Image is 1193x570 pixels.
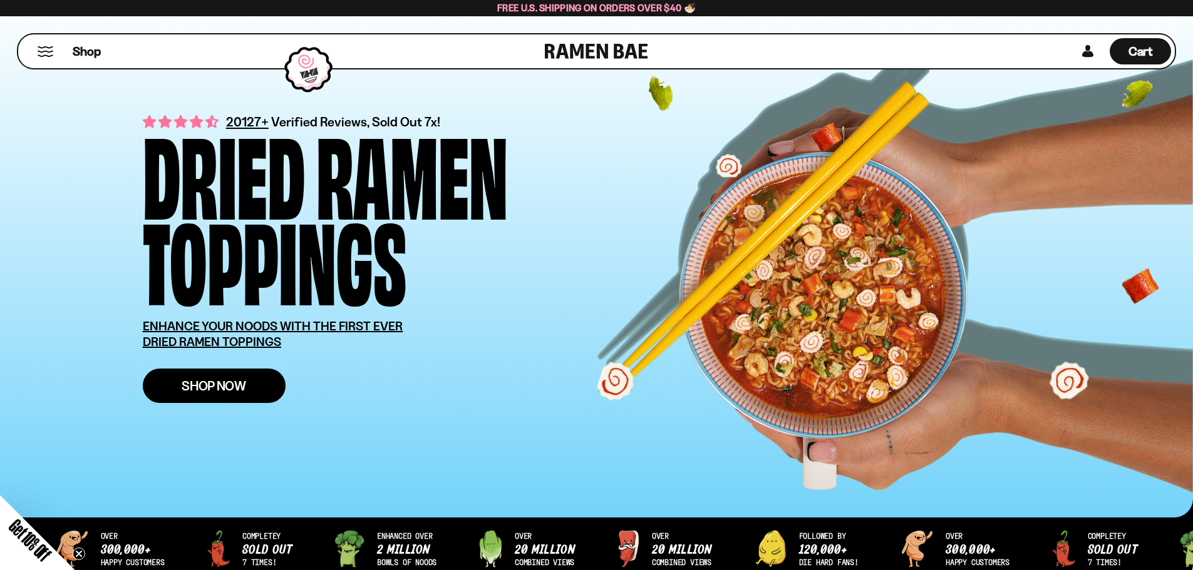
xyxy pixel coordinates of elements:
[143,369,286,403] a: Shop Now
[37,46,54,57] button: Mobile Menu Trigger
[497,2,696,14] span: Free U.S. Shipping on Orders over $40 🍜
[73,38,101,64] a: Shop
[1128,44,1153,59] span: Cart
[182,379,246,392] span: Shop Now
[143,214,406,300] div: Toppings
[143,128,305,214] div: Dried
[316,128,508,214] div: Ramen
[143,318,403,349] u: ENHANCE YOUR NOODS WITH THE FIRST EVER DRIED RAMEN TOPPINGS
[73,43,101,60] span: Shop
[1110,34,1171,68] div: Cart
[73,547,85,560] button: Close teaser
[6,516,54,564] span: Get 10% Off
